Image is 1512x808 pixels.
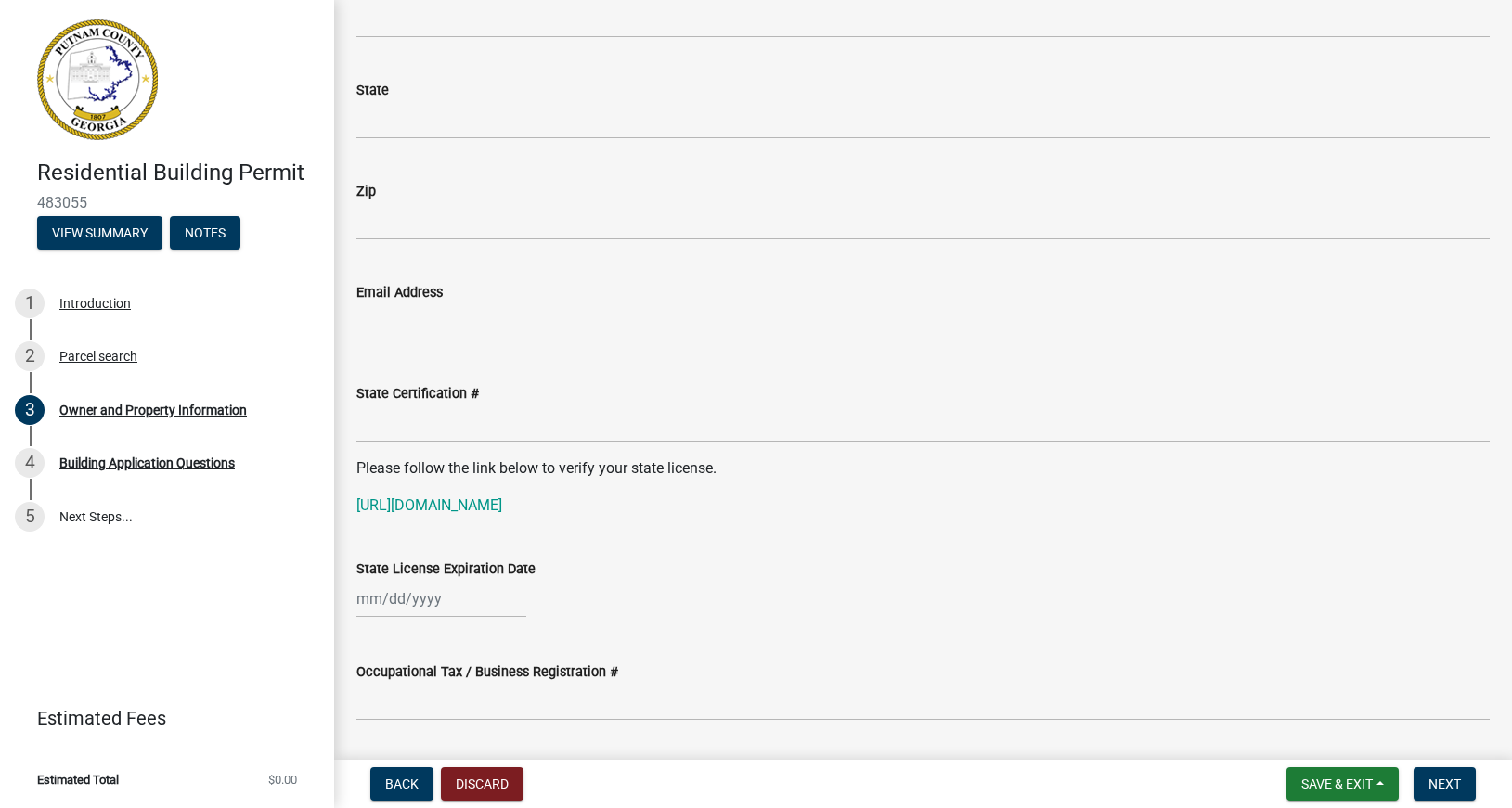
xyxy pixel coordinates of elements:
[1414,767,1476,801] button: Next
[356,287,443,300] label: Email Address
[15,448,45,478] div: 4
[59,456,235,469] div: Building Application Questions
[170,216,240,250] button: Notes
[356,186,376,199] label: Zip
[356,666,618,679] label: Occupational Tax / Business Registration #
[356,457,1490,480] p: Please follow the link below to verify your state license.
[370,767,433,801] button: Back
[1301,776,1373,791] span: Save & Exit
[37,774,119,786] span: Estimated Total
[441,767,523,801] button: Discard
[1428,776,1461,791] span: Next
[356,84,389,97] label: State
[15,699,304,737] a: Estimated Fees
[356,388,479,401] label: State Certification #
[1286,767,1399,801] button: Save & Exit
[356,563,536,576] label: State License Expiration Date
[59,297,131,310] div: Introduction
[59,404,247,417] div: Owner and Property Information
[356,496,502,514] a: [URL][DOMAIN_NAME]
[15,289,45,318] div: 1
[170,226,240,241] wm-modal-confirm: Notes
[385,776,419,791] span: Back
[15,502,45,532] div: 5
[37,19,158,140] img: Putnam County, Georgia
[59,350,137,363] div: Parcel search
[37,160,319,186] h4: Residential Building Permit
[37,216,162,250] button: View Summary
[268,774,297,786] span: $0.00
[15,395,45,425] div: 3
[37,194,297,212] span: 483055
[37,226,162,241] wm-modal-confirm: Summary
[15,341,45,371] div: 2
[356,580,526,618] input: mm/dd/yyyy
